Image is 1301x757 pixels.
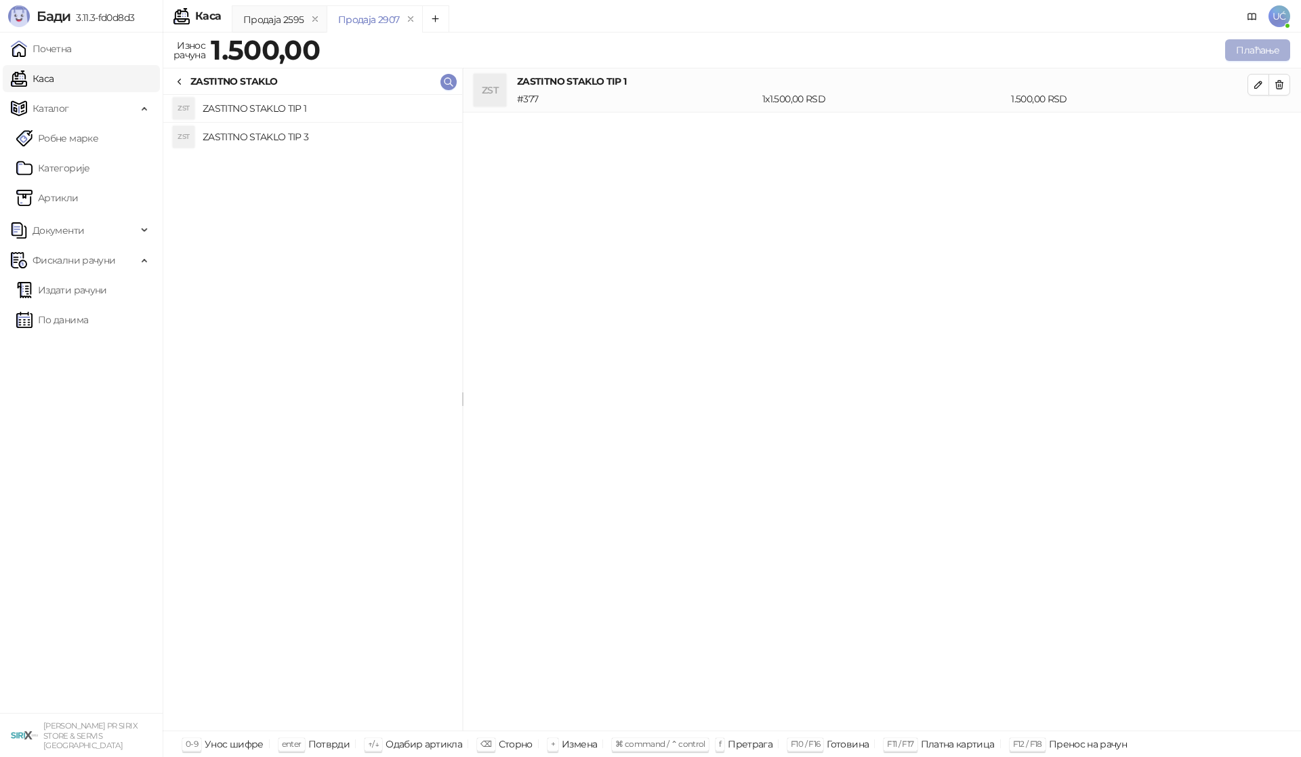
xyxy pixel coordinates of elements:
[474,74,506,106] div: ZST
[306,14,324,25] button: remove
[11,35,72,62] a: Почетна
[514,91,760,106] div: # 377
[422,5,449,33] button: Add tab
[386,735,462,753] div: Одабир артикла
[16,184,79,211] a: ArtikliАртикли
[190,74,277,89] div: ZASTITNO STAKLO
[33,217,84,244] span: Документи
[205,735,264,753] div: Унос шифре
[203,126,451,148] h4: ZASTITNO STAKLO TIP 3
[1268,5,1290,27] span: UĆ
[33,95,69,122] span: Каталог
[517,74,1247,89] h4: ZASTITNO STAKLO TIP 1
[499,735,533,753] div: Сторно
[203,98,451,119] h4: ZASTITNO STAKLO TIP 1
[70,12,134,24] span: 3.11.3-fd0d8d3
[195,11,221,22] div: Каса
[33,247,115,274] span: Фискални рачуни
[791,739,820,749] span: F10 / F16
[338,12,399,27] div: Продаја 2907
[1049,735,1127,753] div: Пренос на рачун
[243,12,304,27] div: Продаја 2595
[282,739,302,749] span: enter
[308,735,350,753] div: Потврди
[43,721,138,750] small: [PERSON_NAME] PR SIRIX STORE & SERVIS [GEOGRAPHIC_DATA]
[11,65,54,92] a: Каса
[1225,39,1290,61] button: Плаћање
[719,739,721,749] span: f
[480,739,491,749] span: ⌫
[37,8,70,24] span: Бади
[728,735,772,753] div: Претрага
[1008,91,1250,106] div: 1.500,00 RSD
[8,5,30,27] img: Logo
[921,735,995,753] div: Платна картица
[615,739,705,749] span: ⌘ command / ⌃ control
[173,126,194,148] div: ZST
[16,306,88,333] a: По данима
[171,37,208,64] div: Износ рачуна
[551,739,555,749] span: +
[211,33,320,66] strong: 1.500,00
[402,14,419,25] button: remove
[173,98,194,119] div: ZST
[186,739,198,749] span: 0-9
[16,125,98,152] a: Робне марке
[163,95,462,731] div: grid
[368,739,379,749] span: ↑/↓
[16,155,90,182] a: Категорије
[827,735,869,753] div: Готовина
[562,735,597,753] div: Измена
[11,722,38,749] img: 64x64-companyLogo-cb9a1907-c9b0-4601-bb5e-5084e694c383.png
[887,739,913,749] span: F11 / F17
[760,91,1008,106] div: 1 x 1.500,00 RSD
[16,277,107,304] a: Издати рачуни
[1013,739,1042,749] span: F12 / F18
[1241,5,1263,27] a: Документација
